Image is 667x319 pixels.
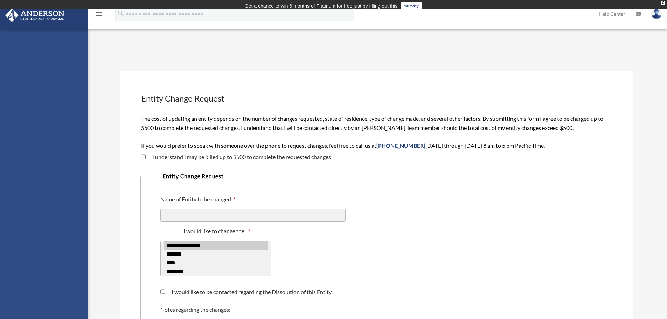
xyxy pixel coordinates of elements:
[376,142,425,149] span: [PHONE_NUMBER]
[141,115,603,149] span: The cost of updating an entity depends on the number of changes requested, state of residence, ty...
[160,227,276,236] label: I would like to change the...
[146,154,331,160] label: I understand I may be billed up to $500 to complete the requested changes
[245,2,398,10] div: Get a chance to win 6 months of Platinum for free just by filling out this
[661,1,665,5] div: close
[95,12,103,18] a: menu
[651,9,662,19] img: User Pic
[3,8,67,22] img: Anderson Advisors Platinum Portal
[160,195,237,204] label: Name of Entity to be changed:
[401,2,422,10] a: survey
[140,92,612,105] h3: Entity Change Request
[165,289,332,295] label: I would like to be contacted regarding the Dissolution of this Entity
[160,171,593,181] legend: Entity Change Request
[95,10,103,18] i: menu
[117,9,125,17] i: search
[160,306,232,314] label: Notes regarding the changes:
